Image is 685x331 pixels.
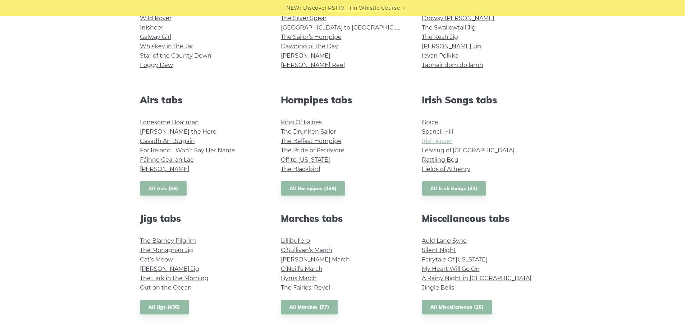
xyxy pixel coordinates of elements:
a: Star of the County Down [140,52,211,59]
a: Dawning of the Day [281,43,338,50]
a: The Drunken Sailor [281,128,336,135]
a: O’Sullivan’s March [281,247,332,254]
a: Foggy Dew [140,62,173,68]
a: Grace [422,119,438,126]
a: Cat’s Meow [140,256,173,263]
a: All Miscellaneous (16) [422,300,493,314]
a: Lillibullero [281,237,310,244]
a: [PERSON_NAME] [281,52,330,59]
a: A Rainy Night in [GEOGRAPHIC_DATA] [422,275,531,282]
span: NEW: [286,4,301,12]
a: [PERSON_NAME] [140,166,189,173]
span: Discover [303,4,327,12]
a: For Ireland I Won’t Say Her Name [140,147,235,154]
a: Rattling Bog [422,156,458,163]
a: The Fairies’ Revel [281,284,330,291]
a: Fáinne Geal an Lae [140,156,194,163]
a: Inisheer [140,24,163,31]
a: All Marches (37) [281,300,338,314]
a: PST10 - Tin Whistle Course [328,4,400,12]
a: All Jigs (436) [140,300,189,314]
a: Off to [US_STATE] [281,156,330,163]
a: All Hornpipes (139) [281,181,346,196]
a: Fields of Athenry [422,166,470,173]
a: Fairytale Of [US_STATE] [422,256,488,263]
a: Wild Rover [140,15,172,22]
a: Auld Lang Syne [422,237,467,244]
a: [PERSON_NAME] the Hero [140,128,216,135]
h2: Jigs tabs [140,213,264,224]
a: All Airs (36) [140,181,187,196]
a: Spancil Hill [422,128,453,135]
a: My Heart Will Go On [422,265,480,272]
a: The Lark in the Morning [140,275,209,282]
a: Jingle Bells [422,284,454,291]
a: O’Neill’s March [281,265,323,272]
a: Byrns March [281,275,317,282]
a: [PERSON_NAME] March [281,256,350,263]
a: Tabhair dom do lámh [422,62,483,68]
a: The Monaghan Jig [140,247,193,254]
a: The Sailor’s Hornpipe [281,33,342,40]
a: [PERSON_NAME] Jig [140,265,199,272]
a: Ievan Polkka [422,52,458,59]
a: Drowsy [PERSON_NAME] [422,15,494,22]
a: The Blarney Pilgrim [140,237,196,244]
a: The Belfast Hornpipe [281,138,342,144]
h2: Miscellaneous tabs [422,213,545,224]
a: [GEOGRAPHIC_DATA] to [GEOGRAPHIC_DATA] [281,24,414,31]
a: Galway Girl [140,33,171,40]
a: All Irish Songs (32) [422,181,486,196]
a: Whiskey in the Jar [140,43,193,50]
a: The Silver Spear [281,15,326,22]
a: Lonesome Boatman [140,119,199,126]
h2: Irish Songs tabs [422,94,545,106]
a: Casadh An tSúgáin [140,138,195,144]
a: Leaving of [GEOGRAPHIC_DATA] [422,147,515,154]
a: Out on the Ocean [140,284,192,291]
a: [PERSON_NAME] Jig [422,43,481,50]
a: Irish Rover [422,138,452,144]
a: The Pride of Petravore [281,147,344,154]
a: The Blackbird [281,166,320,173]
a: King Of Fairies [281,119,322,126]
a: Silent Night [422,247,456,254]
a: The Swallowtail Jig [422,24,476,31]
h2: Marches tabs [281,213,405,224]
a: The Kesh Jig [422,33,458,40]
h2: Hornpipes tabs [281,94,405,106]
a: [PERSON_NAME] Reel [281,62,345,68]
h2: Airs tabs [140,94,264,106]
